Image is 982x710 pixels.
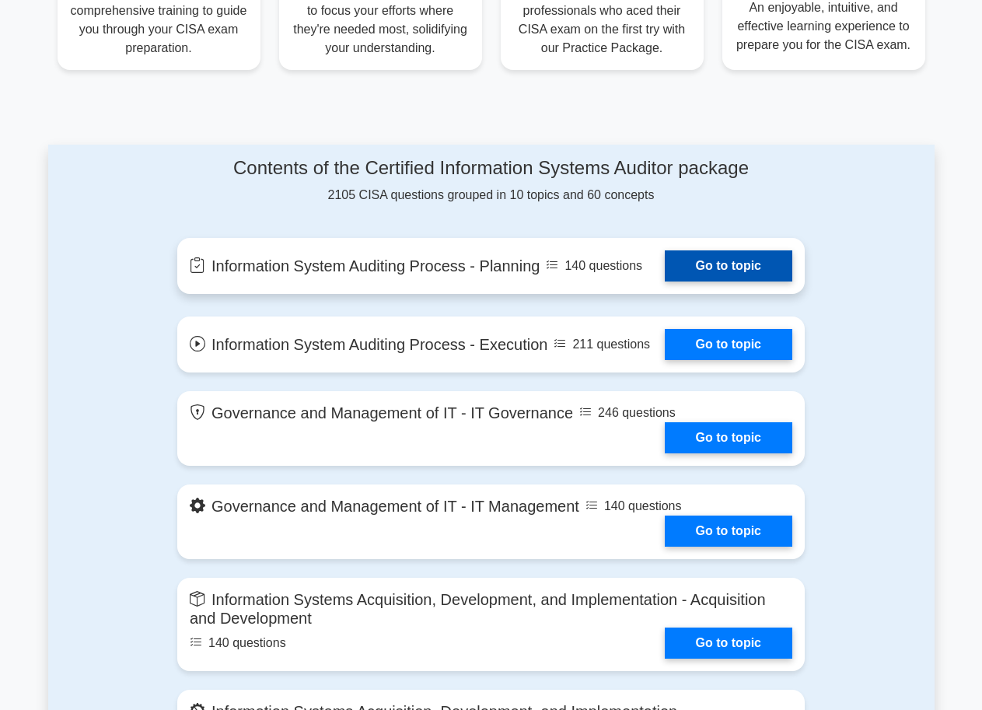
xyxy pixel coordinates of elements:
[665,422,792,453] a: Go to topic
[665,628,792,659] a: Go to topic
[665,250,792,282] a: Go to topic
[665,516,792,547] a: Go to topic
[665,329,792,360] a: Go to topic
[177,157,805,205] div: 2105 CISA questions grouped in 10 topics and 60 concepts
[177,157,805,180] h4: Contents of the Certified Information Systems Auditor package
